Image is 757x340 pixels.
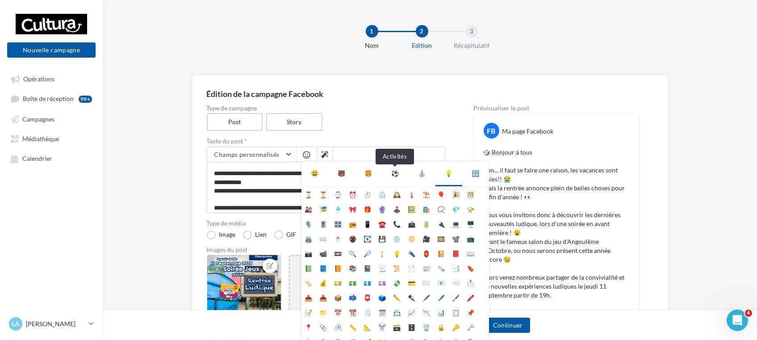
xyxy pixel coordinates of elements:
[26,319,85,328] p: [PERSON_NAME]
[434,216,449,231] li: 🔌
[464,275,478,290] li: 📩
[346,260,360,275] li: 📚
[418,169,426,178] div: ⛪
[405,246,419,260] li: 🔦
[419,231,434,246] li: 🎥
[346,275,360,290] li: 💵
[434,275,449,290] li: 📧
[301,290,316,305] li: 📤
[331,187,346,201] li: ⌚
[464,216,478,231] li: 🖥️
[434,305,449,319] li: 📊
[375,275,390,290] li: 💷
[474,105,639,111] div: Prévisualiser le post
[207,113,263,131] label: Post
[449,231,464,246] li: 📽️
[390,231,405,246] li: 💿
[301,216,316,231] li: 🎙️
[449,305,464,319] li: 📋
[466,25,478,38] div: 3
[483,148,630,327] p: 🎲 Bonjour à tous Bon… il faut se faire une raison, les vacances sont finies!! 😭 Mais la rentrée a...
[360,319,375,334] li: 📐
[346,216,360,231] li: 📻
[316,319,331,334] li: 📎
[207,147,296,162] button: Champs personnalisés
[434,319,449,334] li: 🔒
[301,275,316,290] li: 🏷️
[301,187,316,201] li: ⌛
[5,71,97,87] a: Opérations
[301,305,316,319] li: 📝
[375,231,390,246] li: 💾
[419,290,434,305] li: 🖋️
[331,216,346,231] li: 🎛️
[434,260,449,275] li: 🗞️
[360,305,375,319] li: 🗒️
[390,290,405,305] li: ✏️
[419,260,434,275] li: 📰
[331,231,346,246] li: 🖱️
[346,246,360,260] li: 🔍
[464,260,478,275] li: 🔖
[243,231,267,239] label: Lien
[207,105,445,111] label: Type de campagne
[405,290,419,305] li: ✒️
[375,290,390,305] li: 🗳️
[434,201,449,216] li: 📿
[214,151,280,158] span: Champs personnalisés
[346,305,360,319] li: 📆
[745,310,752,317] span: 4
[391,169,399,178] div: ⚽
[434,231,449,246] li: 🎞️
[419,216,434,231] li: 🔋
[274,231,297,239] label: GIF
[331,246,346,260] li: 📼
[375,305,390,319] li: 🗓️
[331,305,346,319] li: 📅
[207,90,653,98] div: Édition de la campagne Facebook
[405,305,419,319] li: 📈
[360,246,375,260] li: 🔎
[449,290,464,305] li: 🖌️
[360,260,375,275] li: 📓
[343,41,401,50] div: Nom
[23,95,74,103] span: Boîte de réception
[266,113,322,131] label: Story
[5,90,97,107] a: Boîte de réception99+
[23,75,54,83] span: Opérations
[331,260,346,275] li: 📙
[360,201,375,216] li: 🎁
[7,315,96,332] a: La [PERSON_NAME]
[472,169,479,178] div: 🔣
[331,290,346,305] li: 📦
[301,231,316,246] li: 🖨️
[7,42,96,58] button: Nouvelle campagne
[301,201,316,216] li: 🎎
[502,127,554,136] div: Ma page Facebook
[366,25,378,38] div: 1
[405,231,419,246] li: 📀
[449,260,464,275] li: 📑
[434,290,449,305] li: 🖊️
[727,310,748,331] iframe: Intercom live chat
[405,187,419,201] li: 🌡️
[390,275,405,290] li: 💸
[405,260,419,275] li: 📄
[434,187,449,201] li: 🎈
[12,319,20,328] span: La
[5,150,97,166] a: Calendrier
[316,275,331,290] li: 💰
[316,246,331,260] li: 📹
[416,25,428,38] div: 2
[316,290,331,305] li: 📥
[405,319,419,334] li: 🗄️
[390,305,405,319] li: 📇
[390,319,405,334] li: 🗃️
[207,247,445,253] div: Images du post
[449,275,464,290] li: 📨
[390,201,405,216] li: 🕹️
[301,319,316,334] li: 📍
[316,201,331,216] li: 🎏
[301,260,316,275] li: 📗
[445,169,452,178] div: 💡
